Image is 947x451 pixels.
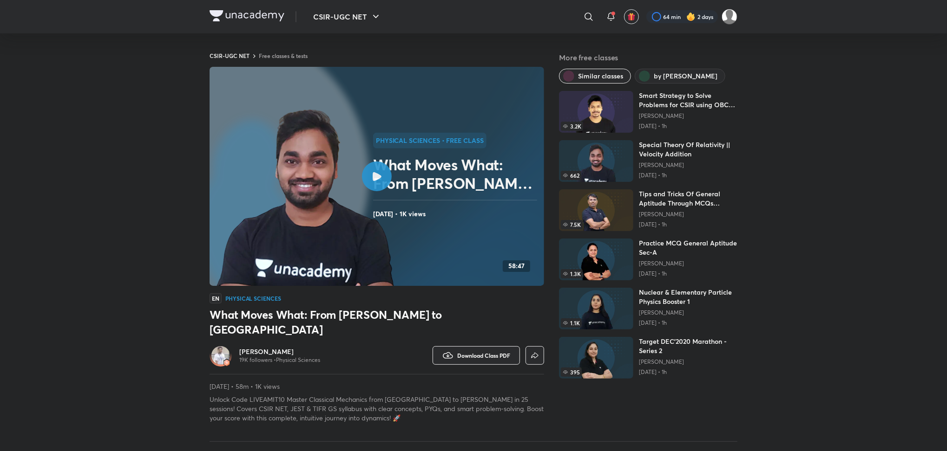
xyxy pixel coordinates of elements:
p: [DATE] • 1h [639,172,737,179]
a: Company Logo [210,10,284,24]
h6: Practice MCQ General Aptitude Sec-A [639,238,737,257]
img: avatar [627,13,636,21]
button: by Amit Ranjan [635,69,725,84]
h4: 58:47 [508,262,525,270]
h6: Tips and Tricks Of General Aptitude Through MCQs Practice Part-I [639,189,737,208]
span: by Amit Ranjan [654,71,717,81]
span: 662 [561,171,581,180]
h2: What Moves What: From [PERSON_NAME] to [GEOGRAPHIC_DATA] [373,155,540,193]
a: Avatarbadge [210,344,232,367]
a: [PERSON_NAME] [639,161,737,169]
img: Rai Haldar [722,9,737,25]
h6: Nuclear & Elementary Particle Physics Booster 1 [639,288,737,306]
p: [DATE] • 1h [639,368,737,376]
a: CSIR-UGC NET [210,52,250,59]
h4: Physical Sciences [225,296,281,301]
span: 3.2K [561,122,583,131]
button: CSIR-UGC NET [308,7,387,26]
a: [PERSON_NAME] [639,260,737,267]
img: Avatar [211,346,230,365]
p: [DATE] • 1h [639,221,737,228]
a: Free classes & tests [259,52,308,59]
span: EN [210,293,222,303]
span: 7.5K [561,220,583,229]
span: 1.1K [561,318,582,328]
h5: More free classes [559,52,737,63]
h3: What Moves What: From [PERSON_NAME] to [GEOGRAPHIC_DATA] [210,307,544,337]
button: Similar classes [559,69,631,84]
p: 19K followers • Physical Sciences [239,356,320,364]
p: [DATE] • 1h [639,270,737,277]
h6: Special Theory Of Relativity || Velocity Addition [639,140,737,159]
img: streak [686,12,696,21]
p: [DATE] • 1h [639,319,737,327]
p: [DATE] • 58m • 1K views [210,382,544,391]
button: avatar [624,9,639,24]
button: Download Class PDF [433,346,520,365]
span: Similar classes [578,71,623,81]
a: [PERSON_NAME] [639,211,737,218]
p: Unlock Code LIVEAMIT10 Master Classical Mechanics from [GEOGRAPHIC_DATA] to [PERSON_NAME] in 25 s... [210,395,544,423]
a: [PERSON_NAME] [639,112,737,120]
a: [PERSON_NAME] [639,358,737,366]
span: Download Class PDF [457,352,510,359]
a: [PERSON_NAME] [639,309,737,316]
span: 395 [561,367,582,377]
img: badge [224,360,230,366]
img: Company Logo [210,10,284,21]
h6: Smart Strategy to Solve Problems for CSIR using OBC Method [639,91,737,110]
h4: [DATE] • 1K views [373,208,540,220]
a: [PERSON_NAME] [239,347,320,356]
span: 1.3K [561,269,583,278]
h6: Target DEC'2020 Marathon - Series 2 [639,337,737,355]
p: [DATE] • 1h [639,122,737,130]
